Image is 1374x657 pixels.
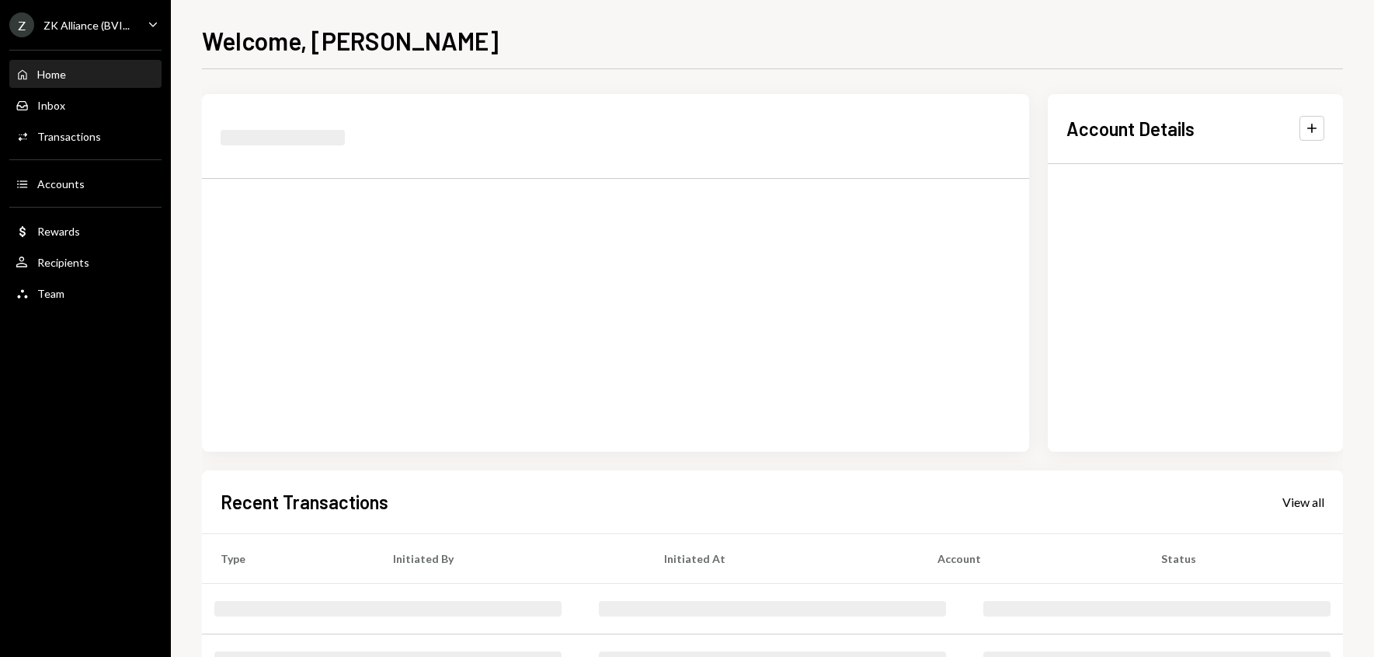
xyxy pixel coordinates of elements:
[9,60,162,88] a: Home
[9,217,162,245] a: Rewards
[37,256,89,269] div: Recipients
[37,99,65,112] div: Inbox
[9,122,162,150] a: Transactions
[37,130,101,143] div: Transactions
[9,248,162,276] a: Recipients
[37,287,64,300] div: Team
[9,279,162,307] a: Team
[1282,494,1324,510] div: View all
[1143,533,1343,583] th: Status
[37,177,85,190] div: Accounts
[37,68,66,81] div: Home
[202,533,374,583] th: Type
[221,489,388,515] h2: Recent Transactions
[919,533,1143,583] th: Account
[645,533,919,583] th: Initiated At
[9,91,162,119] a: Inbox
[1282,493,1324,510] a: View all
[9,12,34,37] div: Z
[202,25,499,56] h1: Welcome, [PERSON_NAME]
[43,19,130,32] div: ZK Alliance (BVI...
[9,169,162,197] a: Accounts
[37,225,80,238] div: Rewards
[1066,116,1195,142] h2: Account Details
[374,533,645,583] th: Initiated By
